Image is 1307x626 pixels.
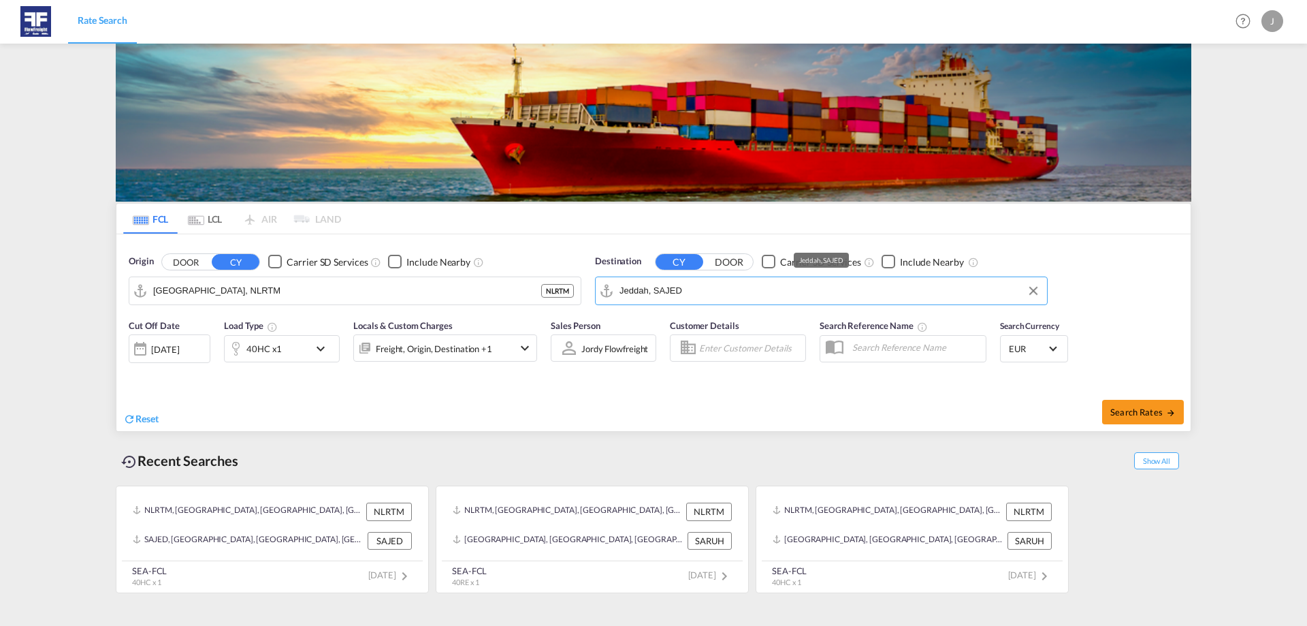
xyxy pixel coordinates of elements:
span: Destination [595,255,641,268]
md-select: Select Currency: € EUREuro [1007,339,1061,358]
span: [DATE] [688,569,732,580]
div: Carrier SD Services [780,255,861,269]
md-icon: icon-chevron-right [396,568,413,584]
button: DOOR [162,254,210,270]
recent-search-card: NLRTM, [GEOGRAPHIC_DATA], [GEOGRAPHIC_DATA], [GEOGRAPHIC_DATA], [GEOGRAPHIC_DATA] NLRTM[GEOGRAPHI... [756,486,1069,593]
div: SARUH, Riyadh, Saudi Arabia, Middle East, Middle East [453,532,684,550]
div: Include Nearby [900,255,964,269]
input: Search by Port [153,281,541,301]
md-input-container: Rotterdam, NLRTM [129,277,581,304]
div: Recent Searches [116,445,244,476]
div: SEA-FCL [132,565,167,577]
div: NLRTM [1006,503,1052,520]
div: NLRTM [366,503,412,520]
md-tab-item: LCL [178,204,232,234]
div: Jordy flowfreight [581,343,648,354]
recent-search-card: NLRTM, [GEOGRAPHIC_DATA], [GEOGRAPHIC_DATA], [GEOGRAPHIC_DATA], [GEOGRAPHIC_DATA] NLRTMSAJED, [GE... [116,486,429,593]
img: LCL+%26+FCL+BACKGROUND.png [116,44,1191,202]
md-icon: Unchecked: Ignores neighbouring ports when fetching rates.Checked : Includes neighbouring ports w... [968,257,979,268]
span: [DATE] [368,569,413,580]
div: Freight Origin Destination Factory Stuffingicon-chevron-down [353,334,537,362]
div: SARUH, Riyadh, Saudi Arabia, Middle East, Middle East [773,532,1004,550]
div: SAJED, Jeddah, Saudi Arabia, Middle East, Middle East [133,532,364,550]
recent-search-card: NLRTM, [GEOGRAPHIC_DATA], [GEOGRAPHIC_DATA], [GEOGRAPHIC_DATA], [GEOGRAPHIC_DATA] NLRTM[GEOGRAPHI... [436,486,749,593]
md-icon: Unchecked: Search for CY (Container Yard) services for all selected carriers.Checked : Search for... [370,257,381,268]
md-checkbox: Checkbox No Ink [388,255,470,269]
div: [DATE] [151,343,179,356]
md-icon: icon-information-outline [267,322,278,332]
div: J [1261,10,1283,32]
md-tab-item: FCL [123,204,178,234]
div: [DATE] [129,334,210,363]
div: Help [1231,10,1261,34]
span: Show All [1134,452,1179,469]
span: Locals & Custom Charges [353,320,453,331]
div: Origin DOOR CY Checkbox No InkUnchecked: Search for CY (Container Yard) services for all selected... [116,234,1191,431]
div: NLRTM [686,503,732,520]
div: SEA-FCL [452,565,487,577]
button: Clear Input [1023,281,1044,301]
button: Search Ratesicon-arrow-right [1102,400,1184,424]
md-icon: Unchecked: Ignores neighbouring ports when fetching rates.Checked : Includes neighbouring ports w... [473,257,484,268]
span: Search Rates [1110,407,1176,418]
span: Search Currency [1000,321,1059,331]
md-icon: icon-chevron-right [1036,568,1052,584]
div: NLRTM [541,284,574,298]
span: Origin [129,255,153,268]
span: Load Type [224,320,278,331]
span: 40HC x 1 [132,578,161,586]
span: 40RE x 1 [452,578,479,586]
md-input-container: Jeddah, SAJED [596,277,1047,304]
span: Search Reference Name [820,320,928,331]
div: NLRTM, Rotterdam, Netherlands, Western Europe, Europe [773,503,1003,520]
div: SEA-FCL [772,565,807,577]
input: Search by Port [619,281,1040,301]
div: Include Nearby [406,255,470,269]
md-icon: icon-refresh [123,413,135,425]
md-icon: icon-chevron-down [312,341,336,357]
input: Enter Customer Details [699,338,801,358]
md-datepicker: Select [129,362,139,380]
span: Rate Search [78,14,127,26]
md-icon: Your search will be saved by the below given name [917,322,928,332]
div: Jeddah, SAJED [799,253,843,268]
span: 40HC x 1 [772,578,801,586]
div: SARUH [688,532,732,550]
md-icon: icon-backup-restore [121,454,138,470]
md-icon: icon-chevron-right [716,568,732,584]
div: SARUH [1007,532,1052,550]
span: EUR [1009,343,1047,355]
div: SAJED [368,532,412,550]
md-select: Sales Person: Jordy flowfreight [580,339,649,358]
span: Cut Off Date [129,320,180,331]
md-icon: icon-chevron-down [517,340,533,356]
span: Sales Person [551,320,600,331]
span: [DATE] [1008,569,1052,580]
div: NLRTM, Rotterdam, Netherlands, Western Europe, Europe [133,503,363,520]
span: Help [1231,10,1255,33]
div: Freight Origin Destination Factory Stuffing [376,339,492,358]
span: Reset [135,413,159,424]
div: Carrier SD Services [287,255,368,269]
button: CY [212,254,259,270]
div: NLRTM, Rotterdam, Netherlands, Western Europe, Europe [453,503,683,520]
span: Customer Details [670,320,739,331]
button: CY [656,254,703,270]
md-checkbox: Checkbox No Ink [882,255,964,269]
img: c5c165f09e5811eeb82c377d2fa6103f.JPG [20,6,51,37]
md-icon: icon-arrow-right [1166,408,1176,418]
md-pagination-wrapper: Use the left and right arrow keys to navigate between tabs [123,204,341,234]
div: 40HC x1icon-chevron-down [224,335,340,362]
md-checkbox: Checkbox No Ink [268,255,368,269]
div: 40HC x1 [246,339,282,358]
div: icon-refreshReset [123,412,159,427]
button: DOOR [705,254,753,270]
md-icon: Unchecked: Search for CY (Container Yard) services for all selected carriers.Checked : Search for... [864,257,875,268]
md-checkbox: Checkbox No Ink [762,255,861,269]
input: Search Reference Name [845,337,986,358]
